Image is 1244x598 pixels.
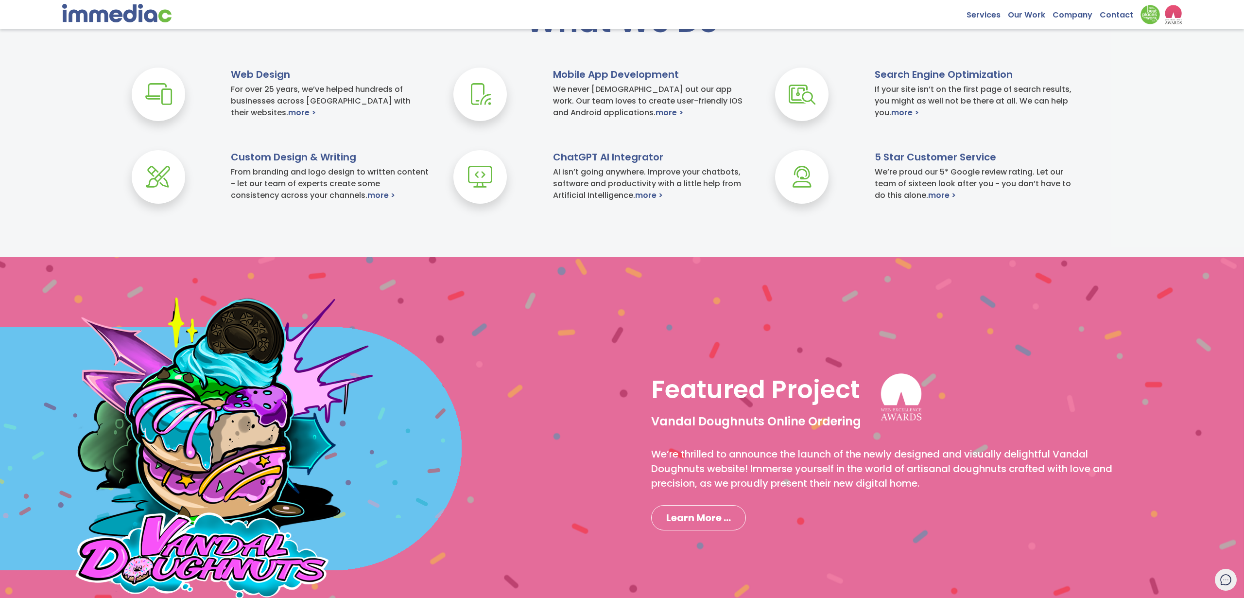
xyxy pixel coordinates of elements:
[231,150,429,164] h3: Custom Design & Writing
[62,4,172,22] img: immediac
[1008,5,1053,20] a: Our Work
[231,166,429,201] h4: From branding and logo design to written content - let our team of experts create some consistenc...
[635,190,663,201] a: more >
[231,84,429,119] h4: For over 25 years, we’ve helped hundreds of businesses across [GEOGRAPHIC_DATA] with their websites.
[651,447,1112,490] span: We’re thrilled to announce the launch of the newly designed and visually delightful Vandal Doughn...
[967,5,1008,20] a: Services
[231,68,429,81] h3: Web Design
[872,373,930,426] img: logo2_wea_wh_nobg.webp
[288,107,316,119] a: more >
[1140,5,1160,24] img: Down
[875,84,1073,119] h4: If your site isn’t on the first page of search results, you might as well not be there at all. We...
[1100,5,1140,20] a: Contact
[1053,5,1100,20] a: Company
[651,413,872,430] h3: Vandal Doughnuts Online Ordering
[928,190,956,201] a: more >
[651,373,860,406] h2: Featured Project
[553,68,751,81] h3: Mobile App Development
[875,68,1073,81] h3: Search Engine Optimization
[1165,5,1182,24] img: logo2_wea_nobg.webp
[553,150,751,164] h3: ChatGPT AI Integrator
[651,505,746,530] a: Learn More ...
[875,150,1073,164] h3: 5 Star Customer Service
[367,190,395,201] a: more >
[553,166,751,201] h4: AI isn’t going anywhere. Improve your chatbots, software and productivity with a little help from...
[875,166,1073,201] h4: We’re proud our 5* Google review rating. Let our team of sixteen look after you - you don’t have ...
[891,107,919,119] a: more >
[553,84,751,119] h4: We never [DEMOGRAPHIC_DATA] out our app work. Our team loves to create user-friendly iOS and Andr...
[666,511,731,525] span: Learn More ...
[656,107,683,119] a: more >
